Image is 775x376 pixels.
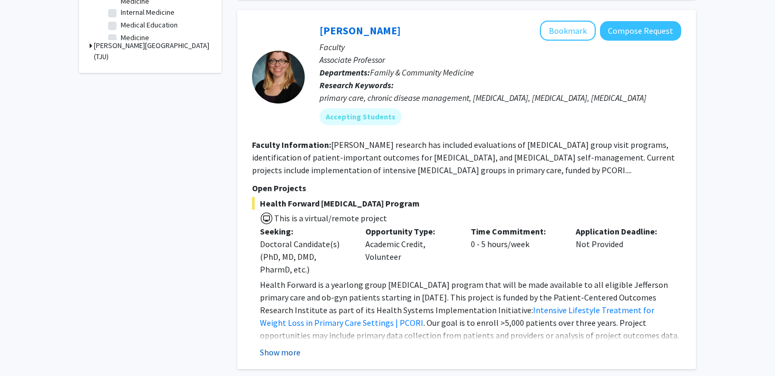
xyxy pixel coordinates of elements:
b: Research Keywords: [319,80,394,90]
div: 0 - 5 hours/week [463,225,568,276]
p: Health Forward is a yearlong group [MEDICAL_DATA] program that will be made available to all elig... [260,278,681,354]
p: Open Projects [252,182,681,194]
mat-chip: Accepting Students [319,108,402,125]
button: Add Amy Cunningham to Bookmarks [540,21,596,41]
p: Faculty [319,41,681,53]
div: Doctoral Candidate(s) (PhD, MD, DMD, PharmD, etc.) [260,238,350,276]
p: Opportunity Type: [365,225,455,238]
label: Internal Medicine [121,7,175,18]
iframe: Chat [8,328,45,368]
p: Associate Professor [319,53,681,66]
div: Not Provided [568,225,673,276]
b: Departments: [319,67,370,78]
p: Seeking: [260,225,350,238]
b: Faculty Information: [252,139,331,150]
a: Intensive Lifestyle Treatment for Weight Loss in Primary Care Settings | PCORI [260,305,654,328]
div: Academic Credit, Volunteer [357,225,463,276]
span: Health Forward [MEDICAL_DATA] Program [252,197,681,210]
a: [PERSON_NAME] [319,24,401,37]
label: Medicine [121,32,149,43]
span: Family & Community Medicine [370,67,474,78]
fg-read-more: [PERSON_NAME] research has included evaluations of [MEDICAL_DATA] group visit programs, identific... [252,139,675,175]
button: Compose Request to Amy Cunningham [600,21,681,41]
p: Application Deadline: [576,225,665,238]
label: Medical Education [121,20,178,31]
p: Time Commitment: [471,225,560,238]
button: Show more [260,346,301,359]
h3: [PERSON_NAME][GEOGRAPHIC_DATA] (TJU) [94,40,211,62]
div: primary care, chronic disease management, [MEDICAL_DATA], [MEDICAL_DATA], [MEDICAL_DATA] [319,91,681,104]
span: This is a virtual/remote project [273,213,387,223]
